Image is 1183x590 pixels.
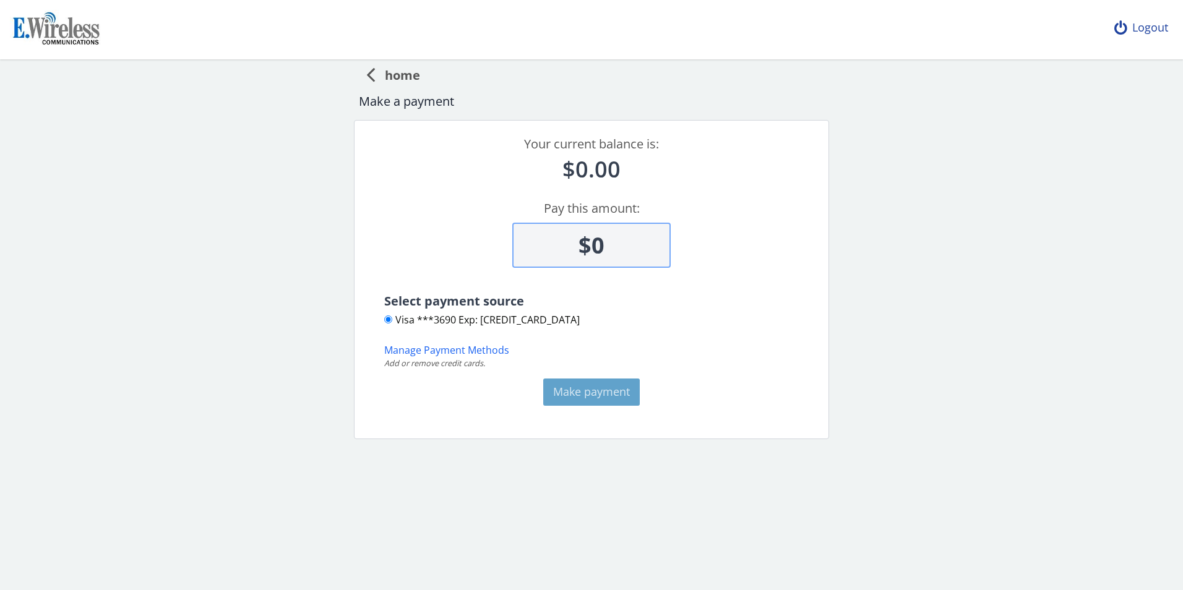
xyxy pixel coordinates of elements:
[369,153,814,185] div: $0.00
[384,293,524,309] span: Select payment source
[359,93,824,111] div: Make a payment
[384,315,392,323] input: Visa ***3690 Exp: [CREDIT_CARD_DATA]
[384,357,819,369] div: Add or remove credit cards.
[375,62,420,85] span: home
[543,378,640,406] button: Make payment
[384,313,580,327] label: Visa ***3690 Exp: [CREDIT_CARD_DATA]
[384,343,509,357] button: Manage Payment Methods
[369,200,814,218] div: Pay this amount:
[369,135,814,153] div: Your current balance is:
